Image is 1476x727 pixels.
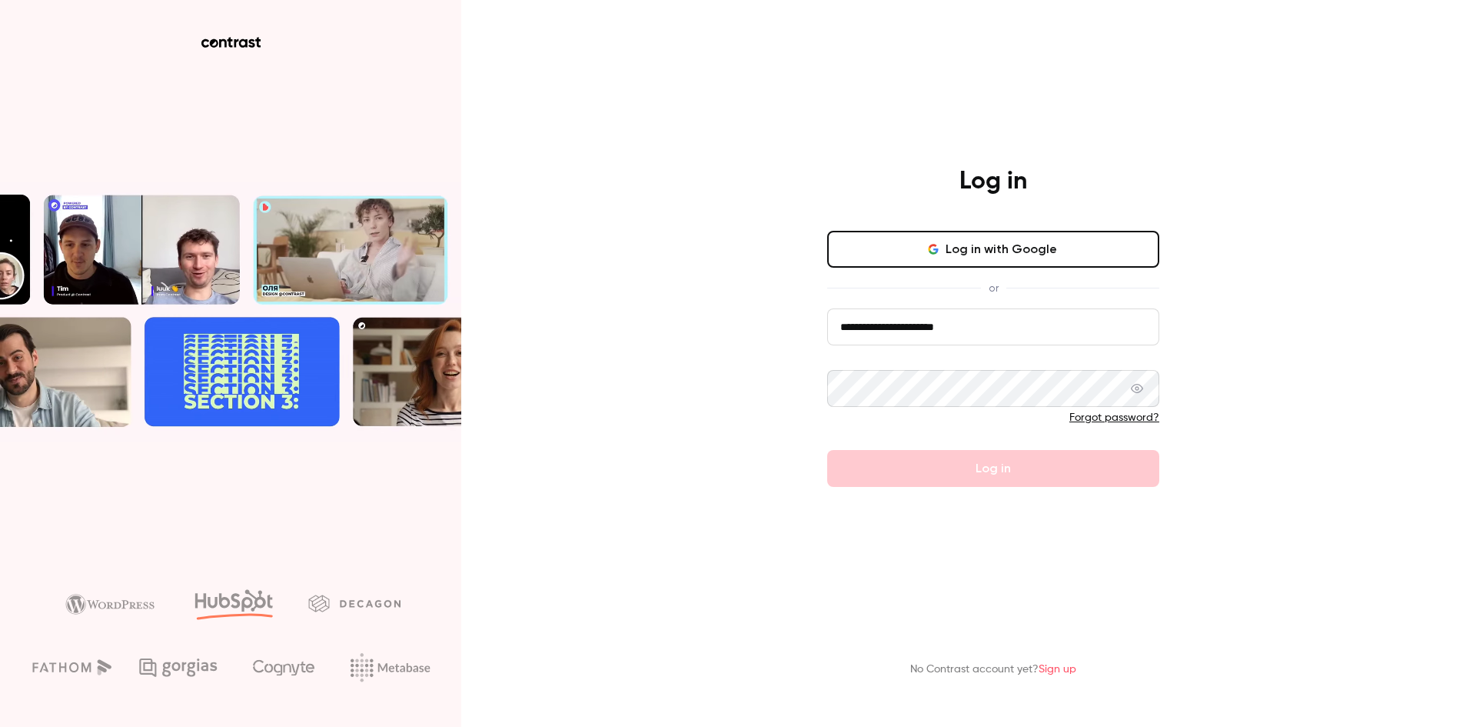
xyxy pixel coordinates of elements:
h4: Log in [959,166,1027,197]
a: Forgot password? [1069,412,1159,423]
a: Sign up [1039,664,1076,675]
span: or [981,280,1006,296]
button: Log in with Google [827,231,1159,268]
p: No Contrast account yet? [910,662,1076,678]
img: decagon [308,595,401,612]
